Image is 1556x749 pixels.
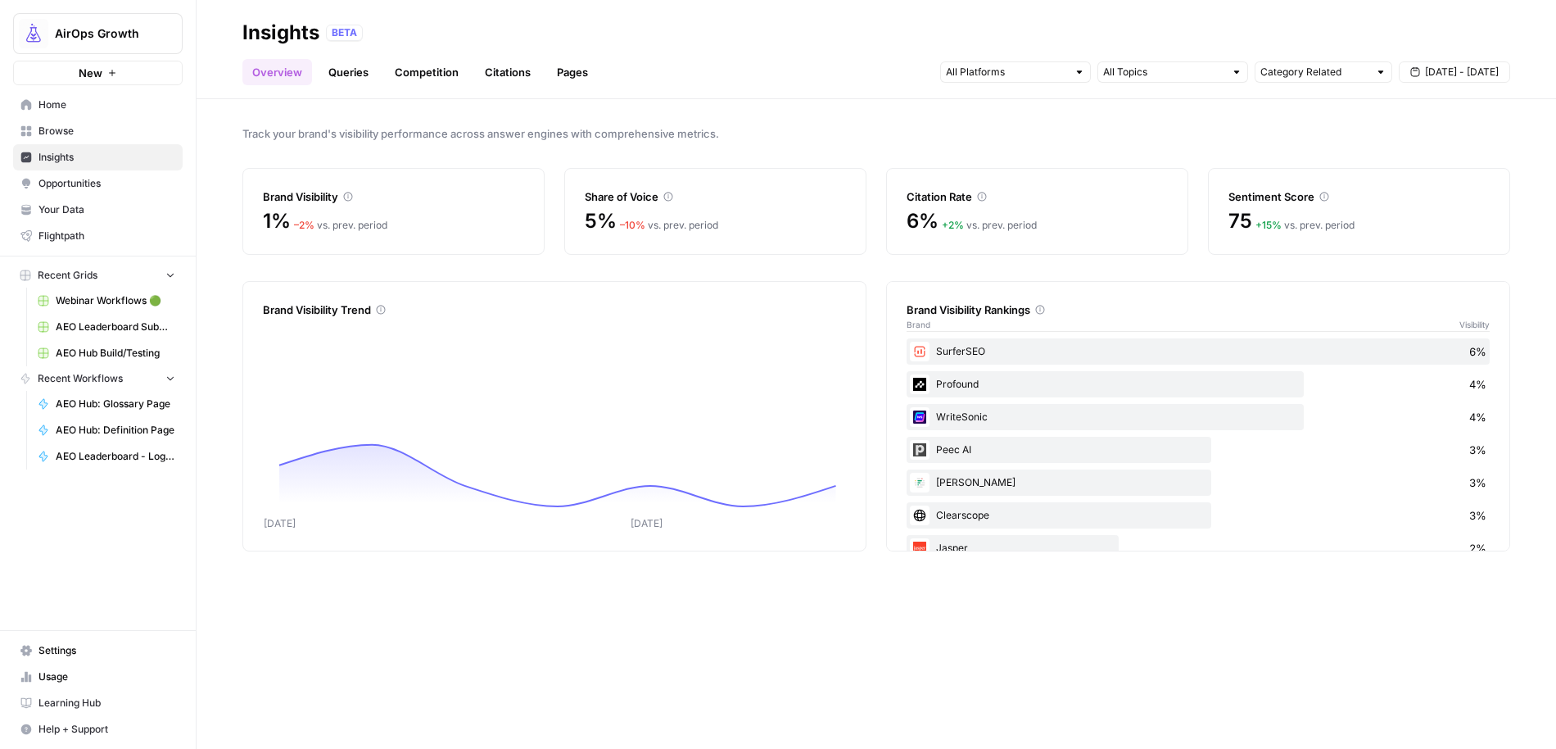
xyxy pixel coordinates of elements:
span: AEO Hub Build/Testing [56,346,175,361]
span: AirOps Growth [55,25,154,42]
span: Opportunities [38,176,175,191]
div: Citation Rate [907,188,1168,205]
span: 5% [585,208,617,234]
span: 1% [263,208,291,234]
img: w57jo3udkqo1ra9pp5ane7em8etm [910,342,930,361]
span: Learning Hub [38,696,175,710]
span: – 2 % [294,219,314,231]
span: New [79,65,102,81]
div: SurferSEO [907,338,1490,365]
span: Recent Grids [38,268,97,283]
span: 3% [1469,507,1486,524]
div: [PERSON_NAME] [907,470,1490,496]
span: Track your brand's visibility performance across answer engines with comprehensive metrics. [242,125,1510,142]
div: vs. prev. period [942,218,1037,233]
a: Home [13,92,183,118]
span: Recent Workflows [38,371,123,386]
span: Webinar Workflows 🟢 [56,293,175,308]
a: Queries [319,59,378,85]
span: Home [38,98,175,112]
div: Brand Visibility [263,188,524,205]
img: AirOps Growth Logo [19,19,48,48]
a: Webinar Workflows 🟢 [30,288,183,314]
a: Competition [385,59,468,85]
a: AEO Leaderboard Submissions [30,314,183,340]
div: Profound [907,371,1490,397]
span: 4% [1469,376,1486,393]
a: Usage [13,664,183,690]
span: Visibility [1459,318,1490,331]
input: All Platforms [946,64,1067,80]
a: Citations [475,59,541,85]
div: Jasper [907,535,1490,561]
img: p7gb08cj8xwpj667sp6w3htlk52t [910,473,930,493]
span: Your Data [38,202,175,217]
a: Settings [13,638,183,664]
a: Your Data [13,197,183,223]
span: 3% [1469,474,1486,491]
button: Recent Workflows [13,366,183,391]
div: vs. prev. period [1255,218,1355,233]
a: AEO Hub Build/Testing [30,340,183,366]
a: Overview [242,59,312,85]
button: [DATE] - [DATE] [1399,61,1510,83]
button: New [13,61,183,85]
span: Browse [38,124,175,138]
div: Clearscope [907,502,1490,529]
span: 6% [1469,343,1486,360]
img: z5mnau15jk0a3i3dbnjftp6o8oil [910,374,930,394]
span: 4% [1469,409,1486,425]
span: Brand [907,318,930,331]
a: Insights [13,144,183,170]
div: Share of Voice [585,188,846,205]
input: Category Related [1260,64,1368,80]
span: AEO Hub: Definition Page [56,423,175,438]
div: Peec AI [907,437,1490,463]
button: Recent Grids [13,263,183,288]
a: AEO Hub: Definition Page [30,417,183,443]
div: Sentiment Score [1228,188,1490,205]
img: cbtemd9yngpxf5d3cs29ym8ckjcf [910,407,930,427]
span: 6% [907,208,939,234]
img: 7am1k4mqv57ixqoijcbmwmydc8ix [910,440,930,460]
span: Usage [38,670,175,684]
span: + 15 % [1255,219,1282,231]
tspan: [DATE] [631,517,663,529]
button: Workspace: AirOps Growth [13,13,183,54]
span: – 10 % [620,219,645,231]
span: [DATE] - [DATE] [1425,65,1499,79]
tspan: [DATE] [264,517,296,529]
a: AEO Hub: Glossary Page [30,391,183,417]
a: Learning Hub [13,690,183,716]
a: Pages [547,59,598,85]
span: AEO Leaderboard - Log Submission to Grid [56,449,175,464]
span: Flightpath [38,229,175,243]
a: Browse [13,118,183,144]
input: All Topics [1103,64,1224,80]
a: Opportunities [13,170,183,197]
div: Brand Visibility Trend [263,302,846,318]
span: Help + Support [38,722,175,737]
a: Flightpath [13,223,183,249]
a: AEO Leaderboard - Log Submission to Grid [30,443,183,470]
span: 2% [1469,540,1486,556]
div: vs. prev. period [620,218,718,233]
span: 75 [1228,208,1252,234]
span: AEO Leaderboard Submissions [56,320,175,334]
div: Brand Visibility Rankings [907,302,1490,318]
span: + 2 % [942,219,964,231]
span: AEO Hub: Glossary Page [56,397,175,411]
span: Insights [38,150,175,165]
span: 3% [1469,442,1486,458]
div: Insights [242,20,319,46]
button: Help + Support [13,716,183,742]
div: BETA [326,25,363,41]
img: fp0dg114vt0u1b5c1qb312y1bryo [910,538,930,558]
div: vs. prev. period [294,218,387,233]
div: WriteSonic [907,404,1490,430]
span: Settings [38,643,175,658]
